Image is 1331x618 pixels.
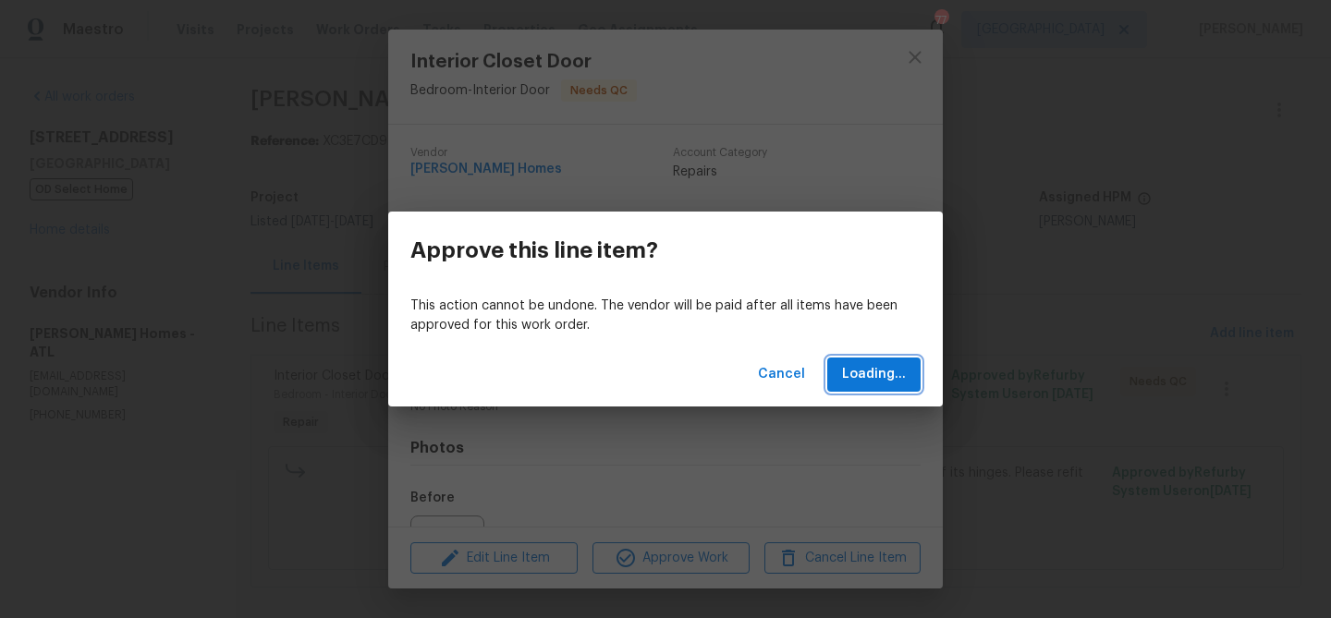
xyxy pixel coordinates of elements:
h3: Approve this line item? [410,237,658,263]
p: This action cannot be undone. The vendor will be paid after all items have been approved for this... [410,297,921,335]
span: Loading... [842,363,906,386]
button: Cancel [751,357,812,392]
button: Loading... [827,357,921,392]
span: Cancel [758,363,805,386]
